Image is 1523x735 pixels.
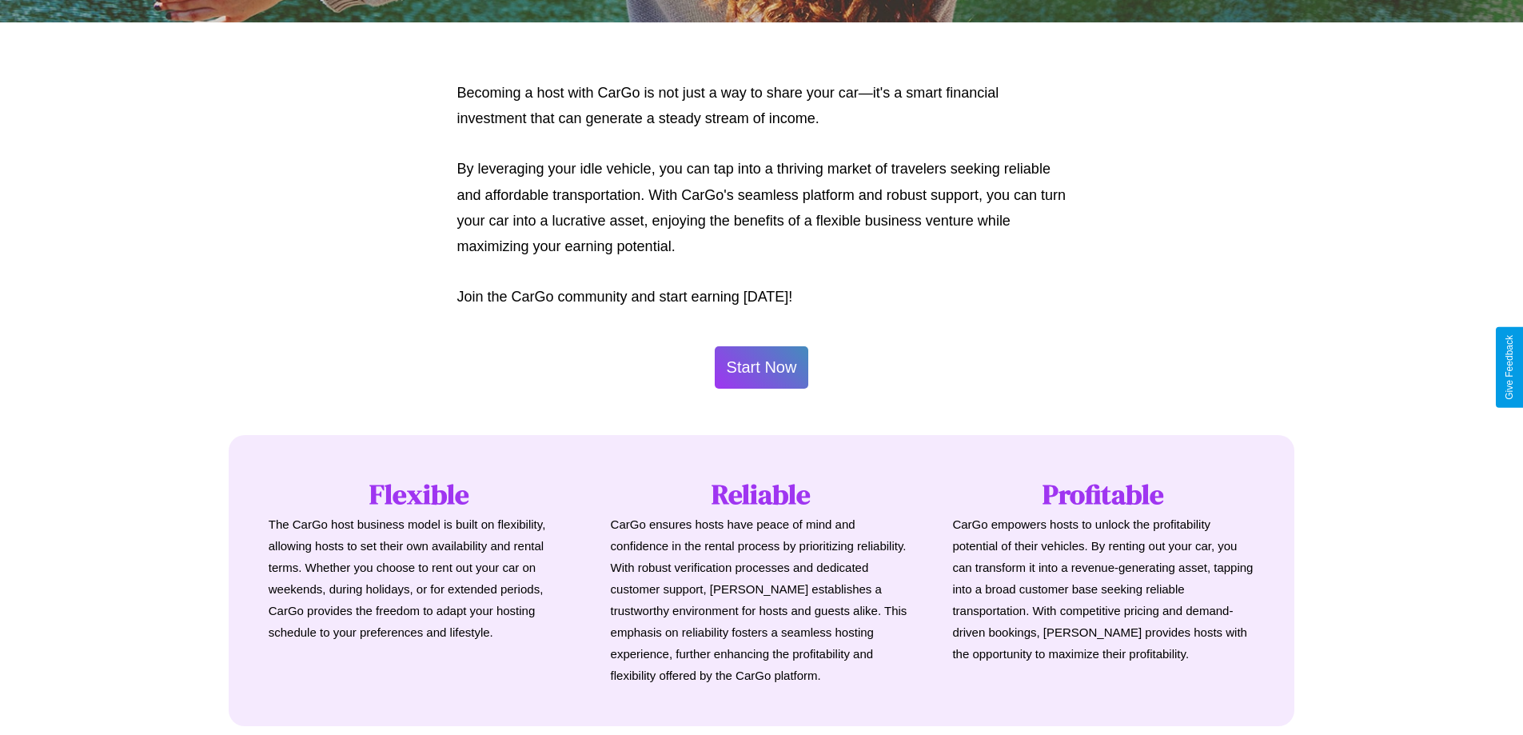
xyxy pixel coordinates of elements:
p: The CarGo host business model is built on flexibility, allowing hosts to set their own availabili... [269,513,571,643]
p: By leveraging your idle vehicle, you can tap into a thriving market of travelers seeking reliable... [457,156,1066,260]
p: Join the CarGo community and start earning [DATE]! [457,284,1066,310]
button: Start Now [715,346,809,389]
p: CarGo ensures hosts have peace of mind and confidence in the rental process by prioritizing relia... [611,513,913,686]
h1: Flexible [269,475,571,513]
div: Give Feedback [1504,335,1515,400]
p: CarGo empowers hosts to unlock the profitability potential of their vehicles. By renting out your... [952,513,1254,665]
p: Becoming a host with CarGo is not just a way to share your car—it's a smart financial investment ... [457,80,1066,132]
h1: Profitable [952,475,1254,513]
h1: Reliable [611,475,913,513]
